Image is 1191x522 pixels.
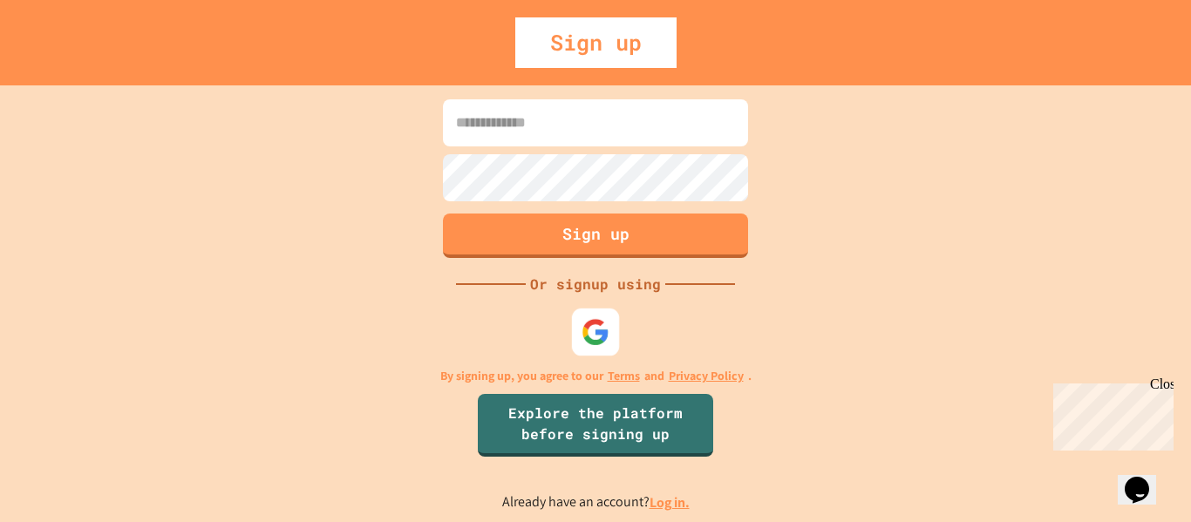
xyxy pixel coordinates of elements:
button: Sign up [443,214,748,258]
iframe: chat widget [1118,452,1174,505]
a: Log in. [650,493,690,512]
iframe: chat widget [1046,376,1174,451]
div: Or signup using [526,274,665,295]
img: google-icon.svg [582,317,610,346]
a: Terms [608,367,640,385]
p: By signing up, you agree to our and . [440,367,752,385]
div: Sign up [515,17,677,68]
p: Already have an account? [502,491,690,513]
a: Explore the platform before signing up [478,394,713,457]
div: Chat with us now!Close [7,7,120,111]
a: Privacy Policy [669,367,744,385]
